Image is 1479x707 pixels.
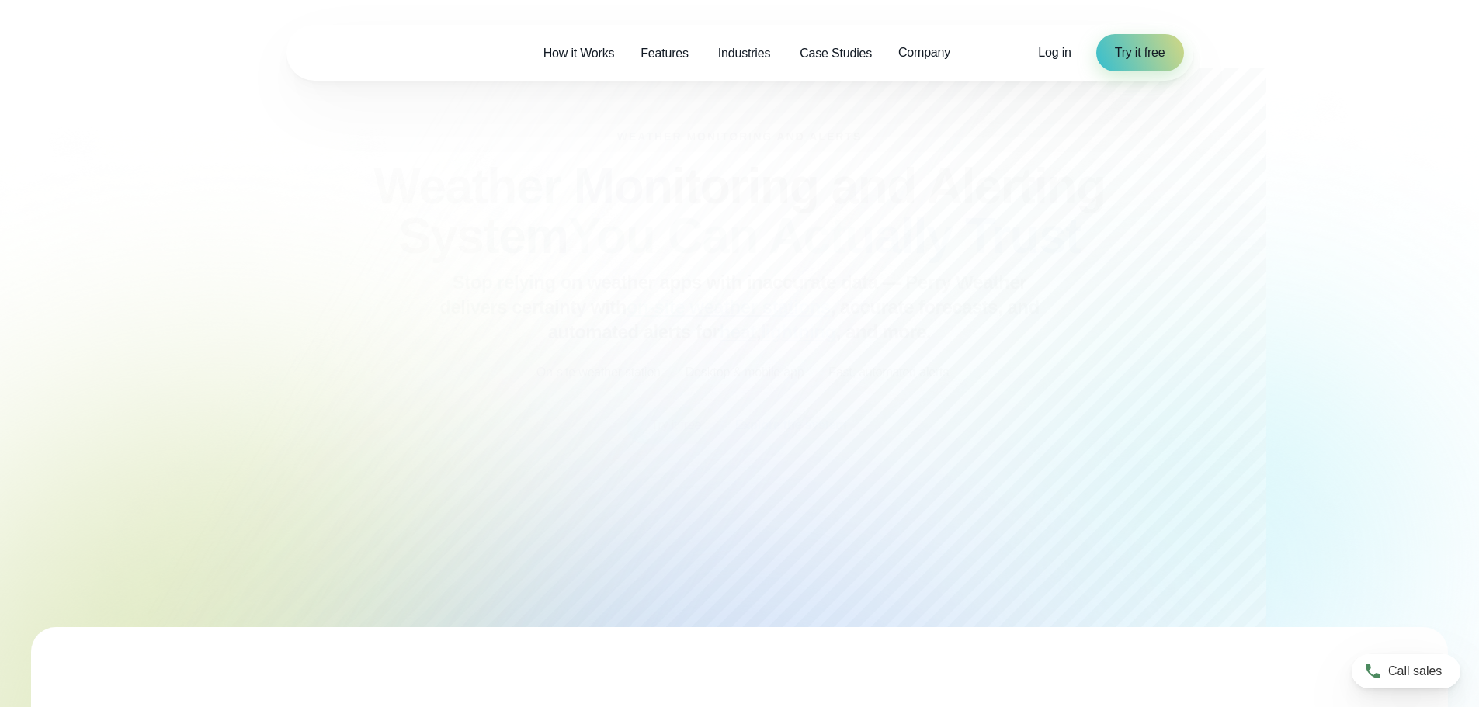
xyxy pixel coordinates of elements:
a: How it Works [530,37,628,69]
a: Case Studies [786,37,885,69]
span: Log in [1038,46,1071,59]
span: How it Works [543,44,615,63]
a: Log in [1038,43,1071,62]
span: Try it free [1115,43,1165,62]
a: Try it free [1096,34,1184,71]
span: Features [641,44,689,63]
span: Company [898,43,950,62]
a: Call sales [1352,654,1460,688]
span: Call sales [1388,662,1442,681]
span: Case Studies [800,44,872,63]
span: Industries [718,44,770,63]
